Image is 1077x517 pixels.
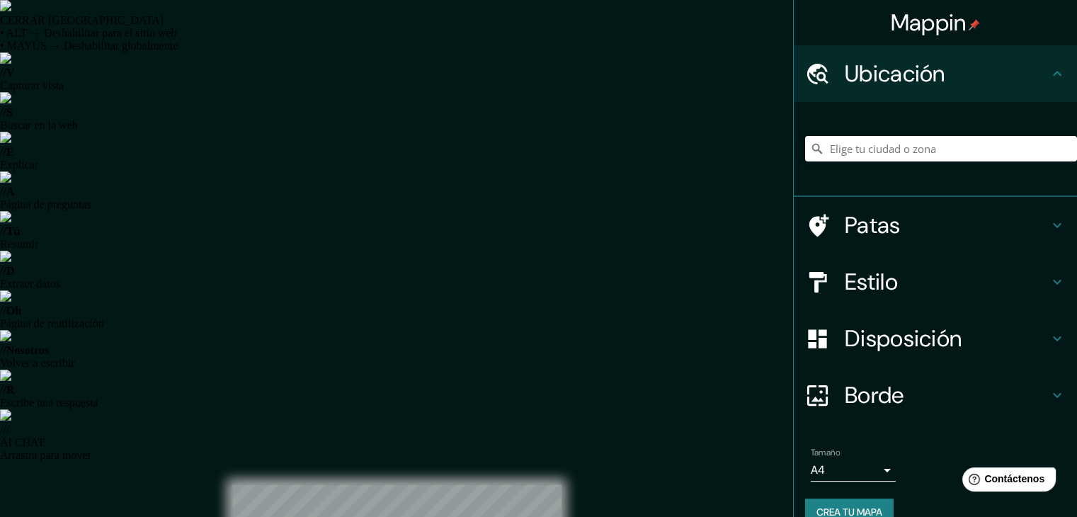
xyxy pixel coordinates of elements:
div: A4 [811,459,896,482]
font: Nosotros [6,344,49,356]
font: / [6,424,9,436]
iframe: Lanzador de widgets de ayuda [951,462,1061,501]
font: R [6,384,15,396]
font: Oh [6,305,21,317]
font: E [6,146,14,158]
font: A [6,186,15,198]
font: Tú [6,225,21,237]
font: V [6,67,15,79]
font: D [6,265,15,277]
font: S [6,106,13,118]
font: A4 [811,462,825,477]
